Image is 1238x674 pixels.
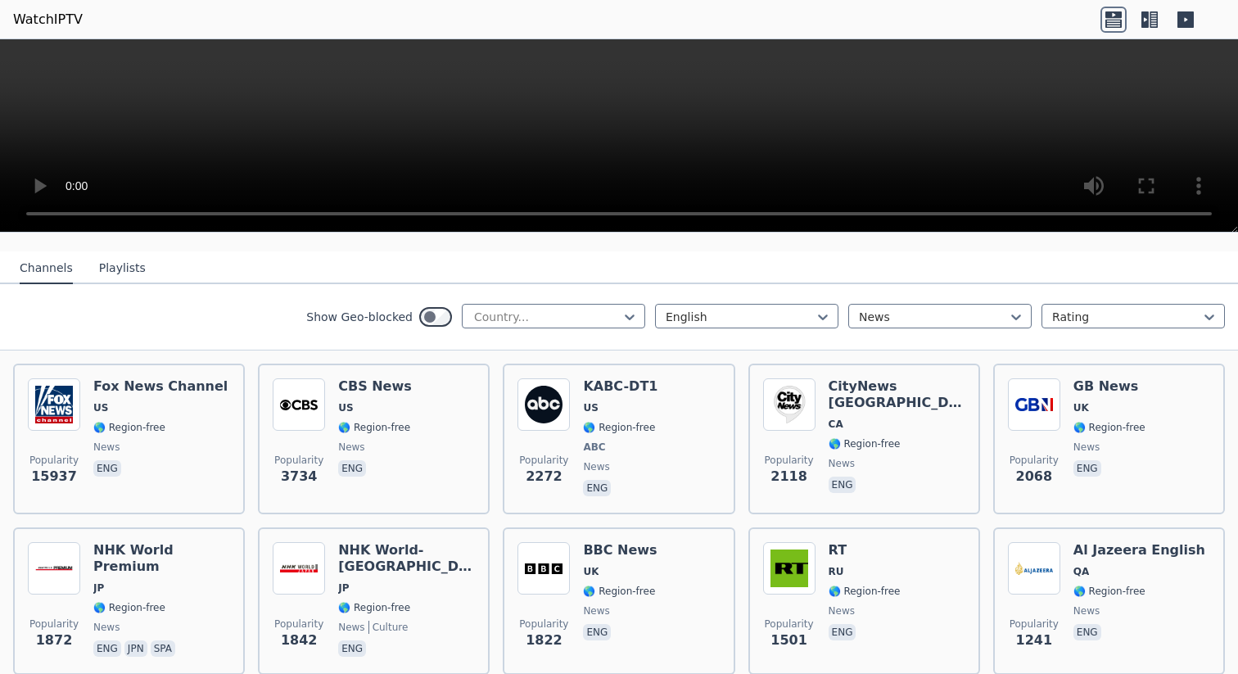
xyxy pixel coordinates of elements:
[368,621,409,634] span: culture
[583,565,599,578] span: UK
[763,378,816,431] img: CityNews Toronto
[517,542,570,595] img: BBC News
[28,542,80,595] img: NHK World Premium
[124,640,147,657] p: jpn
[93,401,108,414] span: US
[583,604,609,617] span: news
[1073,421,1145,434] span: 🌎 Region-free
[519,454,568,467] span: Popularity
[829,565,844,578] span: RU
[1073,604,1100,617] span: news
[28,378,80,431] img: Fox News Channel
[20,253,73,284] button: Channels
[281,631,318,650] span: 1842
[829,378,965,411] h6: CityNews [GEOGRAPHIC_DATA]
[93,640,121,657] p: eng
[583,480,611,496] p: eng
[274,617,323,631] span: Popularity
[36,631,73,650] span: 1872
[517,378,570,431] img: KABC-DT1
[29,617,79,631] span: Popularity
[765,617,814,631] span: Popularity
[338,581,349,595] span: JP
[829,418,843,431] span: CA
[93,621,120,634] span: news
[273,542,325,595] img: NHK World-Japan
[93,581,104,595] span: JP
[1008,542,1060,595] img: Al Jazeera English
[765,454,814,467] span: Popularity
[338,441,364,454] span: news
[93,421,165,434] span: 🌎 Region-free
[31,467,77,486] span: 15937
[338,601,410,614] span: 🌎 Region-free
[1016,467,1053,486] span: 2068
[583,401,598,414] span: US
[274,454,323,467] span: Popularity
[770,467,807,486] span: 2118
[1073,542,1205,559] h6: Al Jazeera English
[829,624,856,640] p: eng
[1010,617,1059,631] span: Popularity
[1016,631,1053,650] span: 1241
[829,585,901,598] span: 🌎 Region-free
[583,441,605,454] span: ABC
[338,378,412,395] h6: CBS News
[526,467,563,486] span: 2272
[583,624,611,640] p: eng
[29,454,79,467] span: Popularity
[519,617,568,631] span: Popularity
[151,640,175,657] p: spa
[1008,378,1060,431] img: GB News
[281,467,318,486] span: 3734
[338,640,366,657] p: eng
[526,631,563,650] span: 1822
[1073,624,1101,640] p: eng
[1073,401,1089,414] span: UK
[338,460,366,477] p: eng
[338,621,364,634] span: news
[338,401,353,414] span: US
[1073,460,1101,477] p: eng
[99,253,146,284] button: Playlists
[93,601,165,614] span: 🌎 Region-free
[770,631,807,650] span: 1501
[1073,441,1100,454] span: news
[338,421,410,434] span: 🌎 Region-free
[829,542,901,559] h6: RT
[583,542,657,559] h6: BBC News
[583,378,657,395] h6: KABC-DT1
[763,542,816,595] img: RT
[1073,585,1145,598] span: 🌎 Region-free
[829,477,856,493] p: eng
[13,10,83,29] a: WatchIPTV
[306,309,413,325] label: Show Geo-blocked
[93,460,121,477] p: eng
[93,441,120,454] span: news
[1010,454,1059,467] span: Popularity
[829,457,855,470] span: news
[583,421,655,434] span: 🌎 Region-free
[829,604,855,617] span: news
[93,542,230,575] h6: NHK World Premium
[338,542,475,575] h6: NHK World-[GEOGRAPHIC_DATA]
[273,378,325,431] img: CBS News
[93,378,228,395] h6: Fox News Channel
[1073,378,1145,395] h6: GB News
[829,437,901,450] span: 🌎 Region-free
[1073,565,1090,578] span: QA
[583,460,609,473] span: news
[583,585,655,598] span: 🌎 Region-free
